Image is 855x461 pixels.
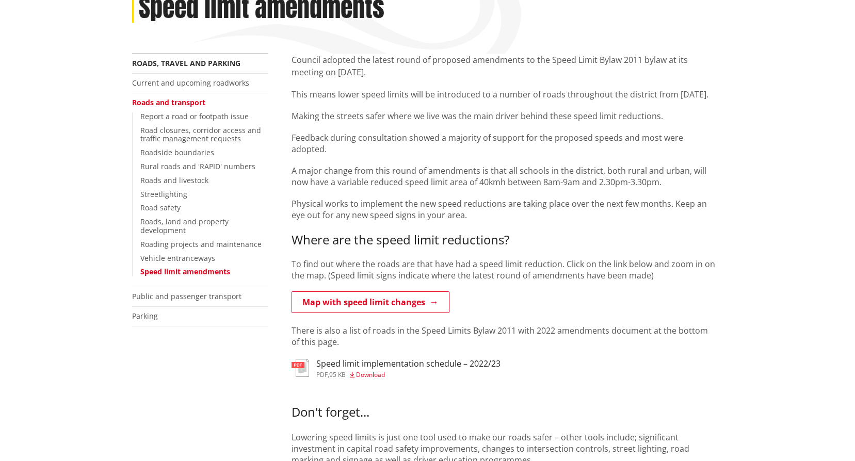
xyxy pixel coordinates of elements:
[316,359,501,369] h3: Speed limit implementation schedule – 2022/23
[132,58,240,68] a: Roads, travel and parking
[140,203,181,212] a: Road safety
[140,189,187,199] a: Streetlighting
[292,54,716,78] p: Council adopted the latest round of proposed amendments to the Speed Limit Bylaw 2011 bylaw at it...
[292,165,716,188] p: A major change from this round of amendments is that all schools in the district, both rural and ...
[292,291,449,313] a: Map with speed limit changes
[292,198,716,221] p: Physical works to implement the new speed reductions are taking place over the next few months. K...
[292,325,716,359] p: There is also a list of roads in the Speed Limits Bylaw 2011 with 2022 amendments document at the...
[140,161,255,171] a: Rural roads and 'RAPID' numbers
[140,175,208,185] a: Roads and livestock
[140,267,230,276] a: Speed limit amendments
[292,258,716,281] p: To find out where the roads are that have had a speed limit reduction. Click on the link below an...
[140,125,261,144] a: Road closures, corridor access and traffic management requests
[316,372,501,378] div: ,
[292,359,309,377] img: document-pdf.svg
[292,390,716,420] h3: Don't forget...
[132,97,205,107] a: Roads and transport
[140,217,229,235] a: Roads, land and property development
[292,110,716,122] p: Making the streets safer where we live was the main driver behind these speed limit reductions.
[292,89,716,100] p: This means lower speed limits will be introduced to a number of roads throughout the district fro...
[140,253,215,263] a: Vehicle entranceways
[356,370,385,379] span: Download
[292,231,716,248] h3: Where are the speed limit reductions?
[316,370,328,379] span: pdf
[292,132,716,155] p: Feedback during consultation showed a majority of support for the proposed speeds and most were a...
[140,111,249,121] a: Report a road or footpath issue
[140,239,262,249] a: Roading projects and maintenance
[808,418,845,455] iframe: Messenger Launcher
[132,291,241,301] a: Public and passenger transport
[292,359,501,377] a: Speed limit implementation schedule – 2022/23 pdf,95 KB Download
[132,311,158,321] a: Parking
[329,370,346,379] span: 95 KB
[132,78,249,88] a: Current and upcoming roadworks
[140,147,214,157] a: Roadside boundaries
